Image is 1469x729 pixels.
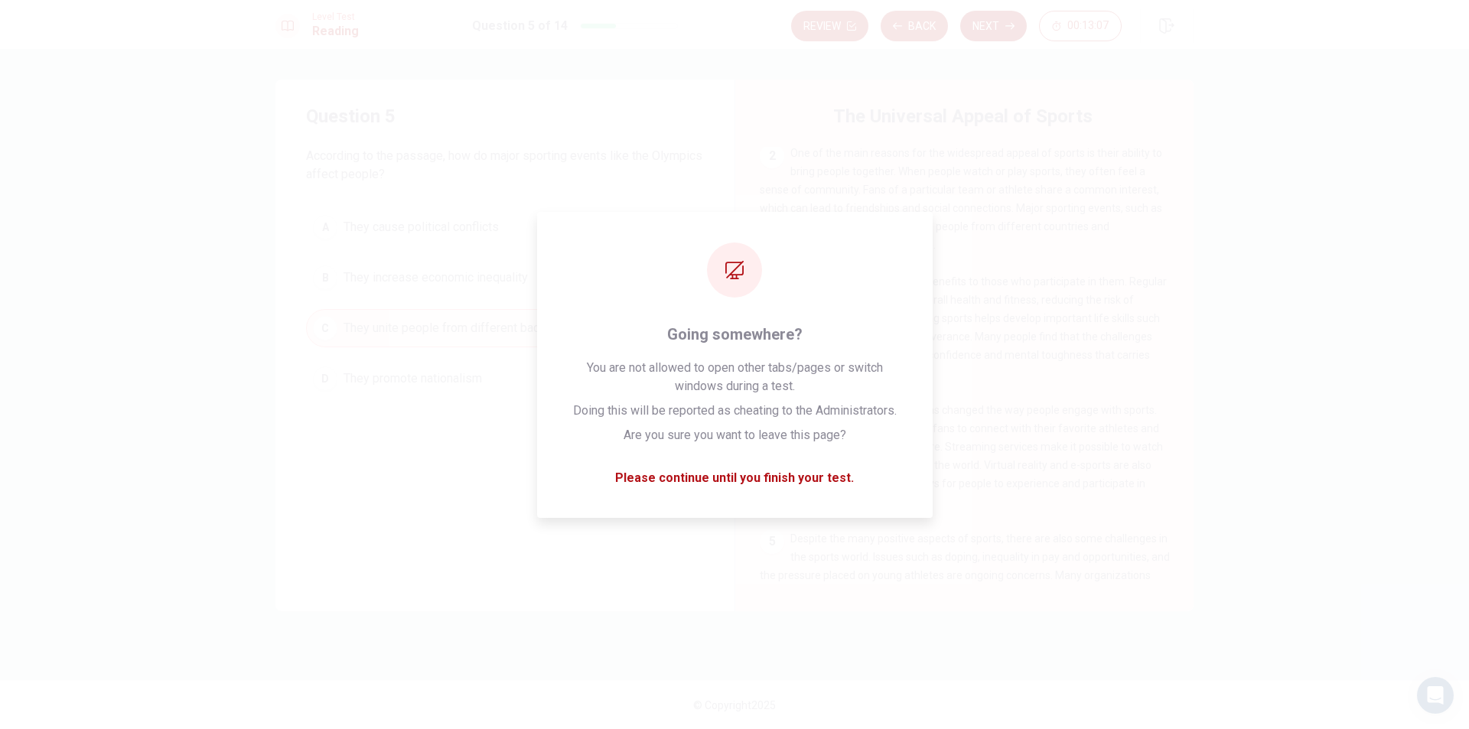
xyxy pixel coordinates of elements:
[313,215,337,239] div: A
[760,404,1163,508] span: In recent years, technology has changed the way people engage with sports. Social media platforms...
[306,147,704,184] span: According to the passage, how do major sporting events like the Olympics affect people?
[1039,11,1122,41] button: 00:13:07
[344,369,482,388] span: They promote nationalism
[833,104,1093,129] h4: The Universal Appeal of Sports
[306,208,704,246] button: AThey cause political conflicts
[313,316,337,340] div: C
[760,144,784,168] div: 2
[344,268,528,287] span: They increase economic inequality
[693,699,776,711] span: © Copyright 2025
[312,11,359,22] span: Level Test
[344,319,589,337] span: They unite people from different backgrounds
[760,401,784,425] div: 4
[760,275,1167,379] span: Sports also offer numerous benefits to those who participate in them. Regular physical activity i...
[313,366,337,391] div: D
[760,147,1162,251] span: One of the main reasons for the widespread appeal of sports is their ability to bring people toge...
[791,11,868,41] button: Review
[760,272,784,297] div: 3
[472,17,568,35] h1: Question 5 of 14
[306,360,704,398] button: DThey promote nationalism
[306,309,704,347] button: CThey unite people from different backgrounds
[1417,677,1454,714] div: Open Intercom Messenger
[306,259,704,297] button: BThey increase economic inequality
[306,104,704,129] h4: Question 5
[760,532,1170,618] span: Despite the many positive aspects of sports, there are also some challenges in the sports world. ...
[760,529,784,554] div: 5
[313,265,337,290] div: B
[960,11,1027,41] button: Next
[312,22,359,41] h1: Reading
[881,11,948,41] button: Back
[344,218,499,236] span: They cause political conflicts
[1067,20,1109,32] span: 00:13:07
